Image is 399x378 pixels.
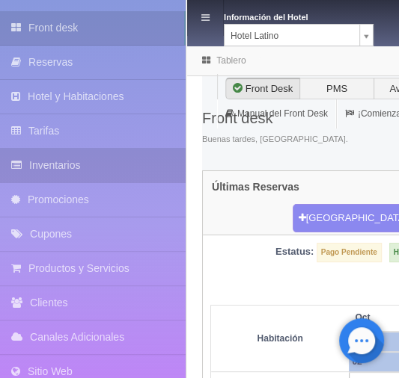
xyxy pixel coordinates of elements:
[257,333,302,344] strong: Habitación
[275,245,314,259] label: Estatus:
[224,7,344,24] dt: Información del Hotel
[217,99,336,128] a: Manual del Front Desk
[202,110,348,126] h3: Front desk
[216,55,246,66] a: Tablero
[317,243,382,262] label: Pago Pendiente
[225,78,300,100] label: Front Desk
[231,25,353,47] span: Hotel Latino
[224,24,374,46] a: Hotel Latino
[212,182,299,193] h4: Últimas Reservas
[202,134,348,146] span: Buenas tardes, [GEOGRAPHIC_DATA].
[299,78,374,100] label: PMS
